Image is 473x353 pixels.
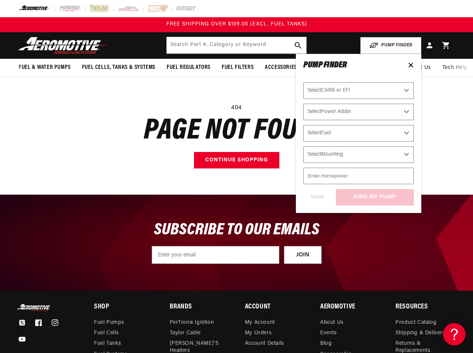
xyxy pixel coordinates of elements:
select: Power Adder [303,104,414,120]
span: FREE SHIPPING OVER $109.00 (EXCL. FUEL TANKS) [166,21,307,27]
summary: Fuel Filters [216,59,259,76]
button: JOIN [284,246,322,264]
a: Shipping & Delivery [395,328,445,338]
img: Aeromotive [16,304,54,311]
h1: Page not found [19,119,454,144]
span: Tech Help [442,64,467,72]
span: Fuel Filters [222,64,254,71]
summary: Tech Help [437,59,473,77]
a: Product Catalog [395,319,436,328]
a: Blog [320,338,331,349]
button: PUMP FINDER [360,37,421,54]
summary: Fuel & Water Pumps [13,59,76,76]
input: Enter your email [152,246,279,264]
p: 404 [19,103,454,113]
summary: Accessories & Specialty [259,59,335,76]
select: Fuel [303,125,414,141]
a: Events [320,328,337,338]
span: SUBSCRIBE TO OUR EMAILS [154,222,319,238]
select: Mounting [303,146,414,163]
a: Fuel Pumps [94,319,124,328]
span: Accessories & Specialty [265,64,329,71]
summary: Fuel Cells, Tanks & Systems [76,59,161,76]
a: Continue shopping [194,152,279,169]
input: Enter Horsepower [303,168,414,184]
a: Taylor Cable [170,328,201,338]
a: Account Details [245,338,284,349]
a: Fuel Tanks [94,338,121,349]
button: search button [290,37,306,54]
span: Fuel Cells, Tanks & Systems [82,64,155,71]
img: Aeromotive [16,37,110,54]
a: About Us [320,319,344,328]
input: Search by Part Number, Category or Keyword [167,37,306,54]
a: PerTronix Ignition [170,319,214,328]
span: Fuel & Water Pumps [19,64,71,71]
summary: Fuel Regulators [161,59,216,76]
a: My Account [245,319,275,328]
span: PUMP FINDER [303,61,347,70]
a: Fuel Cells [94,328,119,338]
a: My Orders [245,328,272,338]
span: Fuel Regulators [167,64,210,71]
select: CARB or EFI [303,82,414,99]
